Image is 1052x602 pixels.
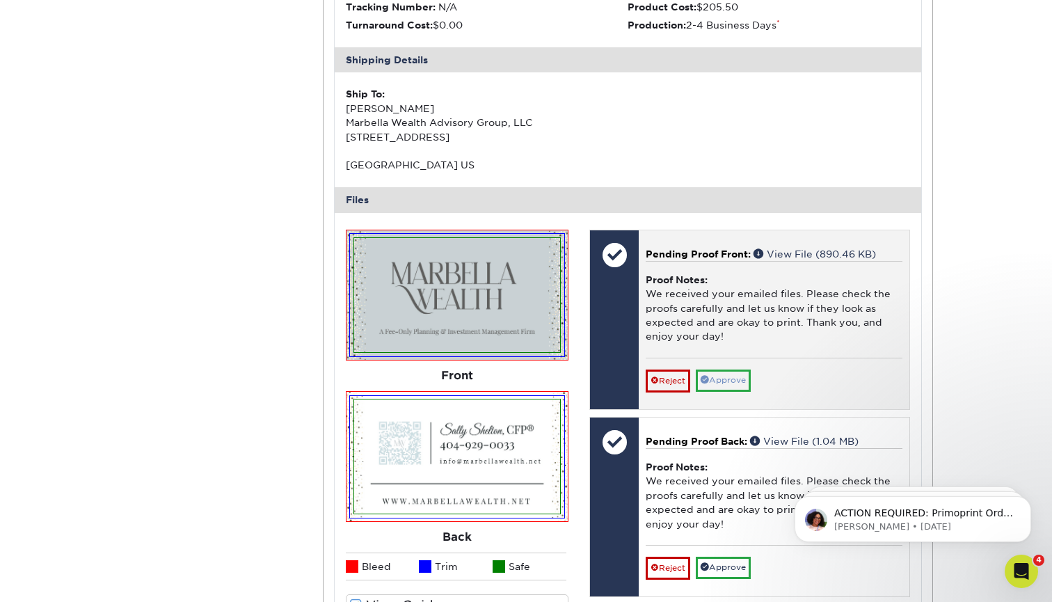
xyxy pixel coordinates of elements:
[335,47,922,72] div: Shipping Details
[346,18,628,32] li: $0.00
[646,557,690,579] a: Reject
[628,19,686,31] strong: Production:
[696,557,751,578] a: Approve
[346,88,385,100] strong: Ship To:
[346,87,628,172] div: [PERSON_NAME] Marbella Wealth Advisory Group, LLC [STREET_ADDRESS] [GEOGRAPHIC_DATA] US
[646,448,902,545] div: We received your emailed files. Please check the proofs carefully and let us know if they look as...
[61,40,239,425] span: ACTION REQUIRED: Primoprint Order 25915-94932-16998 Good morning [PERSON_NAME], Thank you for pla...
[346,1,436,13] strong: Tracking Number:
[438,1,457,13] span: N/A
[628,18,910,32] li: 2-4 Business Days
[646,274,708,285] strong: Proof Notes:
[493,553,566,580] li: Safe
[628,1,696,13] strong: Product Cost:
[1033,555,1044,566] span: 4
[754,248,876,260] a: View File (890.46 KB)
[774,467,1052,564] iframe: Intercom notifications message
[346,361,569,391] div: Front
[1005,555,1038,588] iframe: Intercom live chat
[335,187,922,212] div: Files
[61,54,240,66] p: Message from Avery, sent 1w ago
[346,553,420,580] li: Bleed
[646,436,747,447] span: Pending Proof Back:
[346,19,433,31] strong: Turnaround Cost:
[419,553,493,580] li: Trim
[646,461,708,473] strong: Proof Notes:
[646,261,902,358] div: We received your emailed files. Please check the proofs carefully and let us know if they look as...
[346,522,569,553] div: Back
[696,370,751,391] a: Approve
[750,436,859,447] a: View File (1.04 MB)
[646,370,690,392] a: Reject
[646,248,751,260] span: Pending Proof Front:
